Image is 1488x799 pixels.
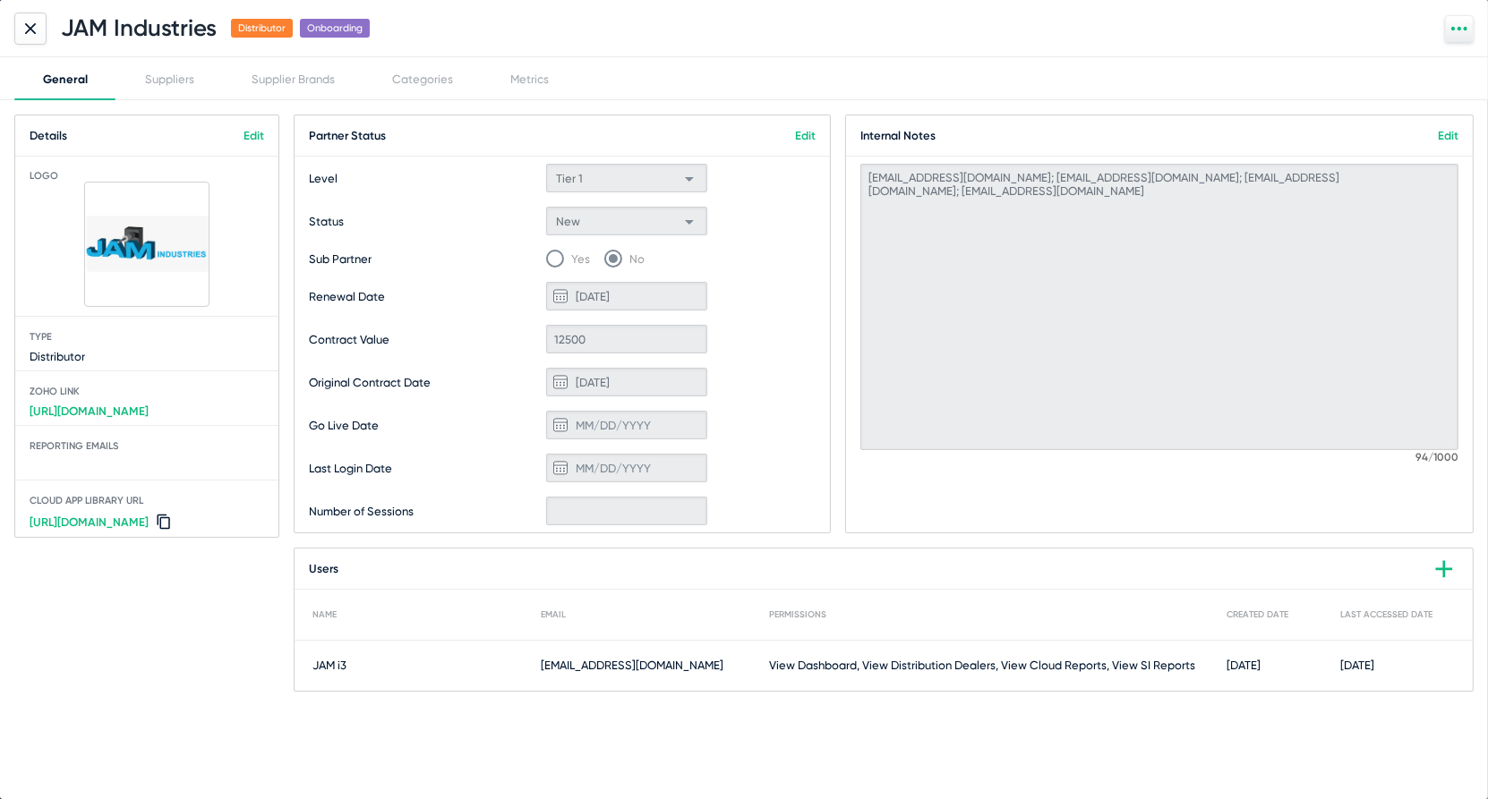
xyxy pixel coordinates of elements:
[769,609,1226,620] div: Permissions
[1415,452,1458,464] mat-hint: 94/1000
[15,440,278,452] span: Reporting Emails
[392,72,453,86] div: Categories
[85,216,209,272] img: JAM%20Industries_638864741216416226.png
[61,14,217,42] h1: JAM Industries
[22,397,156,425] a: [URL][DOMAIN_NAME]
[22,343,92,370] span: Distributor
[546,282,575,310] button: Open calendar
[309,562,338,575] span: Users
[309,419,542,432] span: Go Live Date
[312,609,541,620] div: Name
[546,368,707,396] input: MM/DD/YYYY
[795,129,816,142] a: Edit
[15,331,278,343] span: Type
[309,129,386,142] span: Partner Status
[244,129,264,142] a: Edit
[622,252,645,266] span: No
[309,215,542,228] span: Status
[546,454,707,482] input: MM/DD/YYYY
[30,129,67,142] span: Details
[145,72,194,86] div: Suppliers
[556,215,580,228] span: New
[312,657,346,675] span: JAM i3
[309,505,542,518] span: Number of Sessions
[231,19,293,38] span: Distributor
[252,72,335,86] div: Supplier Brands
[309,290,542,303] span: Renewal Date
[15,386,278,397] span: Zoho Link
[564,252,590,266] span: Yes
[1227,609,1341,620] div: Created Date
[541,657,723,675] span: [EMAIL_ADDRESS][DOMAIN_NAME]
[556,172,583,185] span: Tier 1
[769,657,1195,675] span: View Dashboard, View Distribution Dealers, View Cloud Reports, View SI Reports
[309,172,542,185] span: Level
[15,170,278,182] span: Logo
[541,609,769,620] div: Email
[546,411,575,439] button: Open calendar
[1227,657,1261,675] span: [DATE]
[309,333,542,346] span: Contract Value
[309,462,542,475] span: Last Login Date
[510,72,549,86] div: Metrics
[43,72,88,86] div: General
[15,495,278,506] span: Cloud App Library URL
[300,19,370,38] span: Onboarding
[1340,657,1374,675] span: [DATE]
[546,411,707,439] input: MM/DD/YYYY
[309,252,542,266] span: Sub Partner
[1340,609,1455,620] div: Last Accessed Date
[30,515,149,529] a: [URL][DOMAIN_NAME]
[860,129,936,142] span: Internal Notes
[546,368,575,396] button: Open calendar
[309,376,542,389] span: Original Contract Date
[1438,129,1458,142] a: Edit
[546,454,575,482] button: Open calendar
[546,282,707,310] input: MM/DD/YYYY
